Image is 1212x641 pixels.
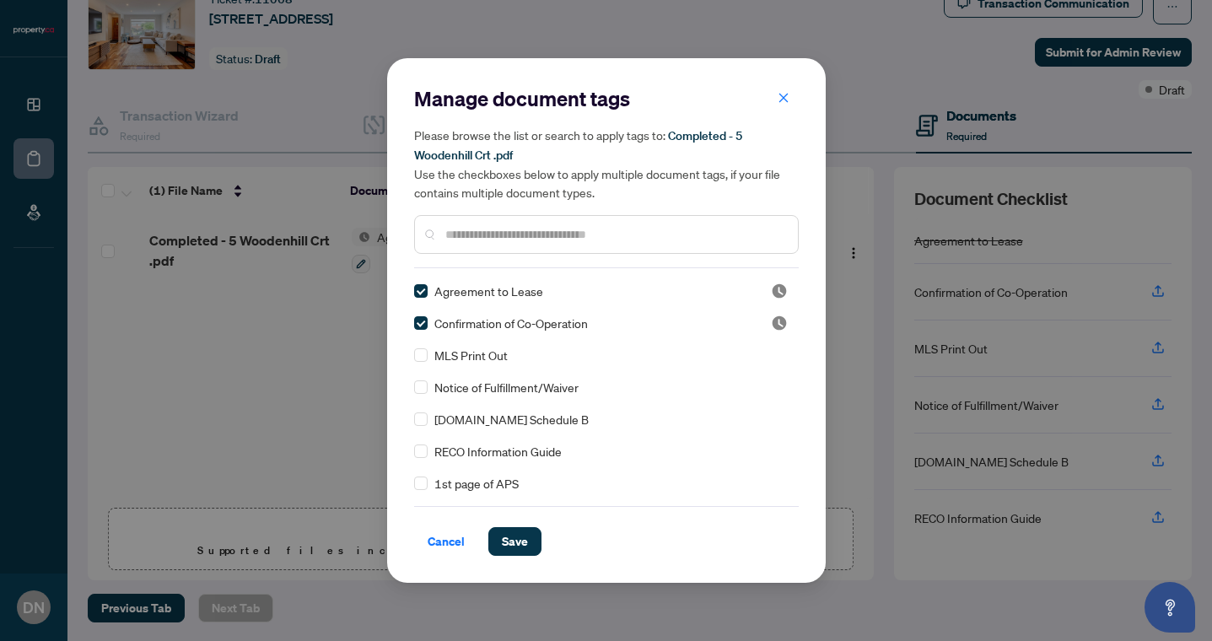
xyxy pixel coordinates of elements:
[771,283,788,299] img: status
[778,92,789,104] span: close
[414,527,478,556] button: Cancel
[1145,582,1195,633] button: Open asap
[434,474,519,493] span: 1st page of APS
[434,282,543,300] span: Agreement to Lease
[488,527,541,556] button: Save
[771,315,788,331] span: Pending Review
[434,346,508,364] span: MLS Print Out
[434,410,589,428] span: [DOMAIN_NAME] Schedule B
[771,315,788,331] img: status
[434,314,588,332] span: Confirmation of Co-Operation
[414,126,799,202] h5: Please browse the list or search to apply tags to: Use the checkboxes below to apply multiple doc...
[434,442,562,461] span: RECO Information Guide
[414,85,799,112] h2: Manage document tags
[771,283,788,299] span: Pending Review
[502,528,528,555] span: Save
[428,528,465,555] span: Cancel
[434,378,579,396] span: Notice of Fulfillment/Waiver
